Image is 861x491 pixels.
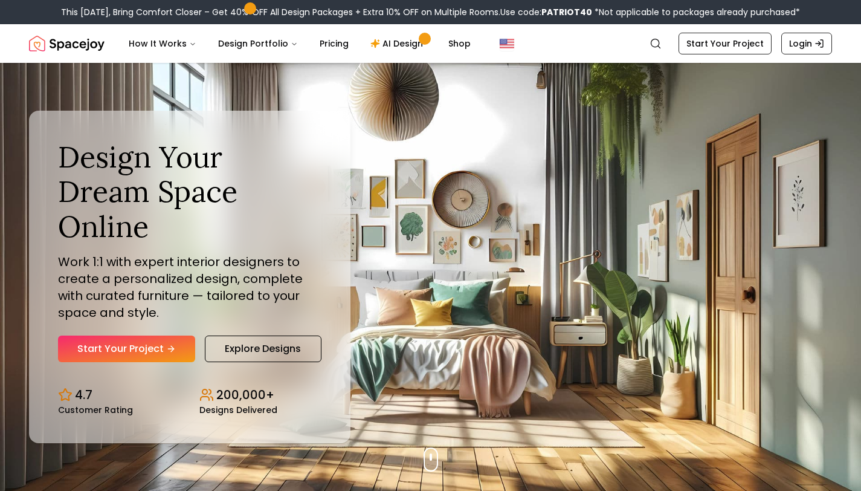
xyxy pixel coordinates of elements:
[61,6,800,18] div: This [DATE], Bring Comfort Closer – Get 40% OFF All Design Packages + Extra 10% OFF on Multiple R...
[361,31,436,56] a: AI Design
[119,31,206,56] button: How It Works
[310,31,358,56] a: Pricing
[500,36,514,51] img: United States
[75,386,92,403] p: 4.7
[58,336,195,362] a: Start Your Project
[119,31,480,56] nav: Main
[199,406,277,414] small: Designs Delivered
[58,140,321,244] h1: Design Your Dream Space Online
[439,31,480,56] a: Shop
[58,253,321,321] p: Work 1:1 with expert interior designers to create a personalized design, complete with curated fu...
[29,31,105,56] a: Spacejoy
[679,33,772,54] a: Start Your Project
[58,406,133,414] small: Customer Rating
[29,31,105,56] img: Spacejoy Logo
[29,24,832,63] nav: Global
[58,377,321,414] div: Design stats
[205,336,321,362] a: Explore Designs
[208,31,308,56] button: Design Portfolio
[500,6,592,18] span: Use code:
[541,6,592,18] b: PATRIOT40
[781,33,832,54] a: Login
[592,6,800,18] span: *Not applicable to packages already purchased*
[216,386,274,403] p: 200,000+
